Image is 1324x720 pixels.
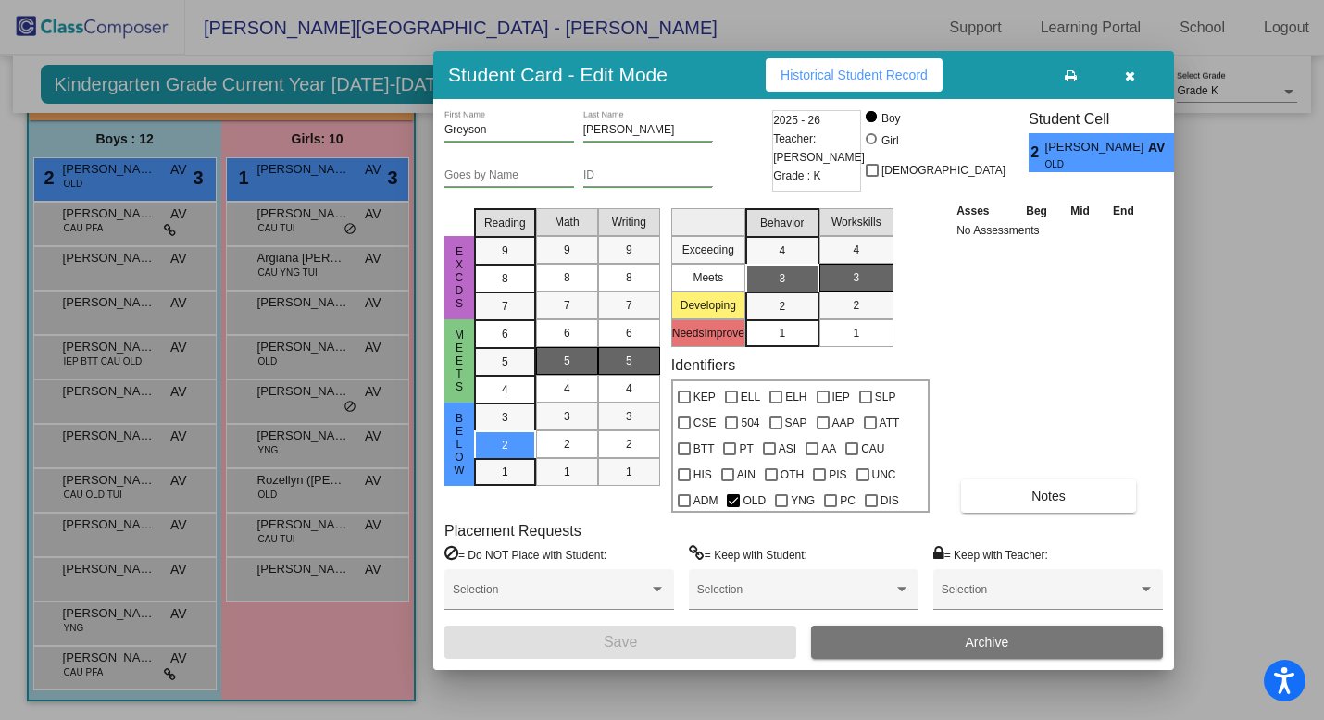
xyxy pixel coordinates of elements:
[739,438,753,460] span: PT
[791,490,815,512] span: YNG
[626,408,632,425] span: 3
[626,297,632,314] span: 7
[1031,489,1066,503] span: Notes
[881,132,899,149] div: Girl
[502,354,508,370] span: 5
[1029,142,1044,164] span: 2
[821,438,836,460] span: AA
[779,325,785,341] span: 1
[502,409,508,426] span: 3
[564,464,570,480] span: 1
[564,325,570,341] span: 6
[832,386,850,408] span: IEP
[693,412,717,434] span: CSE
[564,353,570,369] span: 5
[853,325,859,341] span: 1
[502,326,508,342] span: 6
[779,298,785,315] span: 2
[693,490,718,512] span: ADM
[773,167,820,185] span: Grade : K
[1045,157,1135,171] span: OLD
[1059,201,1101,221] th: Mid
[1045,138,1148,157] span: [PERSON_NAME]
[612,214,646,230] span: Writing
[743,490,766,512] span: OLD
[564,408,570,425] span: 3
[444,545,606,564] label: = Do NOT Place with Student:
[1101,201,1145,221] th: End
[766,58,943,92] button: Historical Student Record
[872,464,896,486] span: UNC
[781,68,928,82] span: Historical Student Record
[785,386,806,408] span: ELH
[671,356,735,374] label: Identifiers
[626,269,632,286] span: 8
[564,242,570,258] span: 9
[785,412,807,434] span: SAP
[831,214,881,230] span: Workskills
[502,298,508,315] span: 7
[861,438,884,460] span: CAU
[781,464,804,486] span: OTH
[693,438,715,460] span: BTT
[952,221,1146,240] td: No Assessments
[966,635,1009,650] span: Archive
[451,245,468,310] span: excds
[1029,110,1190,128] h3: Student Cell
[484,215,526,231] span: Reading
[626,380,632,397] span: 4
[693,464,712,486] span: HIS
[451,329,468,393] span: MEets
[564,380,570,397] span: 4
[502,242,508,259] span: 9
[502,381,508,398] span: 4
[811,626,1163,659] button: Archive
[881,159,1005,181] span: [DEMOGRAPHIC_DATA]
[760,215,804,231] span: Behavior
[779,438,796,460] span: ASI
[564,297,570,314] span: 7
[448,63,668,86] h3: Student Card - Edit Mode
[1014,201,1058,221] th: Beg
[832,412,855,434] span: AAP
[626,464,632,480] span: 1
[933,545,1048,564] label: = Keep with Teacher:
[451,412,468,477] span: Below
[875,386,896,408] span: SLP
[961,479,1136,513] button: Notes
[444,626,796,659] button: Save
[853,242,859,258] span: 4
[741,386,760,408] span: ELL
[881,490,899,512] span: DIS
[555,214,580,230] span: Math
[880,412,900,434] span: ATT
[693,386,716,408] span: KEP
[626,436,632,453] span: 2
[773,130,865,167] span: Teacher: [PERSON_NAME]
[952,201,1014,221] th: Asses
[626,325,632,341] span: 6
[502,270,508,287] span: 8
[737,464,756,486] span: AIN
[840,490,856,512] span: PC
[853,269,859,286] span: 3
[444,522,581,540] label: Placement Requests
[564,436,570,453] span: 2
[773,111,820,130] span: 2025 - 26
[741,412,759,434] span: 504
[779,242,785,259] span: 4
[502,437,508,453] span: 2
[444,169,574,182] input: goes by name
[502,464,508,480] span: 1
[564,269,570,286] span: 8
[626,353,632,369] span: 5
[689,545,807,564] label: = Keep with Student:
[853,297,859,314] span: 2
[1148,138,1174,157] span: AV
[1174,142,1190,164] span: 3
[829,464,846,486] span: PIS
[881,110,901,127] div: Boy
[779,270,785,287] span: 3
[626,242,632,258] span: 9
[604,634,637,650] span: Save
